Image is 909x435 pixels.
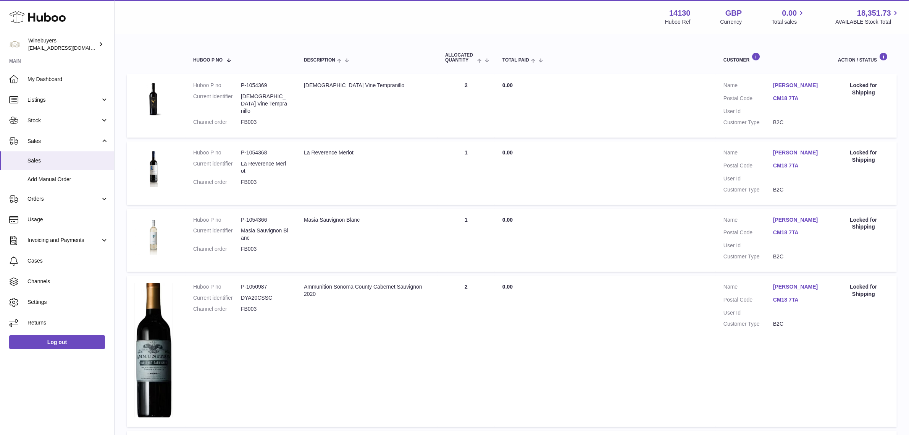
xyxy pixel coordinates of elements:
[9,335,105,349] a: Log out
[723,309,773,317] dt: User Id
[438,141,495,205] td: 1
[723,296,773,305] dt: Postal Code
[27,176,108,183] span: Add Manual Order
[134,216,173,255] img: 1755000624.jpg
[772,18,806,26] span: Total sales
[304,283,430,298] div: Ammunition Sonoma County Cabernet Sauvignon 2020
[502,58,529,63] span: Total paid
[838,149,889,164] div: Locked for Shipping
[773,162,823,169] a: CM18 7TA
[241,216,289,224] dd: P-1054366
[669,8,691,18] strong: 14130
[720,18,742,26] div: Currency
[28,45,112,51] span: [EMAIL_ADDRESS][DOMAIN_NAME]
[241,245,289,253] dd: FB003
[193,245,241,253] dt: Channel order
[835,18,900,26] span: AVAILABLE Stock Total
[725,8,742,18] strong: GBP
[134,82,173,120] img: 1755000930.jpg
[723,95,773,104] dt: Postal Code
[193,227,241,242] dt: Current identifier
[857,8,891,18] span: 18,351.73
[27,319,108,326] span: Returns
[193,160,241,175] dt: Current identifier
[773,253,823,260] dd: B2C
[27,76,108,83] span: My Dashboard
[27,96,100,104] span: Listings
[773,283,823,291] a: [PERSON_NAME]
[241,294,289,302] dd: DYA20CSSC
[304,149,430,156] div: La Reverence Merlot
[241,179,289,186] dd: FB003
[723,229,773,238] dt: Postal Code
[502,149,513,156] span: 0.00
[723,216,773,226] dt: Name
[241,82,289,89] dd: P-1054369
[773,119,823,126] dd: B2C
[304,82,430,89] div: [DEMOGRAPHIC_DATA] Vine Tempranillo
[193,179,241,186] dt: Channel order
[27,138,100,145] span: Sales
[193,294,241,302] dt: Current identifier
[134,149,173,187] img: 1755000865.jpg
[723,175,773,182] dt: User Id
[723,283,773,292] dt: Name
[27,195,100,203] span: Orders
[445,53,475,63] span: ALLOCATED Quantity
[773,320,823,328] dd: B2C
[502,217,513,223] span: 0.00
[304,58,335,63] span: Description
[134,283,173,417] img: 1752081813.png
[723,162,773,171] dt: Postal Code
[241,160,289,175] dd: La Reverence Merlot
[773,216,823,224] a: [PERSON_NAME]
[241,118,289,126] dd: FB003
[723,186,773,193] dt: Customer Type
[773,229,823,236] a: CM18 7TA
[723,108,773,115] dt: User Id
[27,117,100,124] span: Stock
[27,237,100,244] span: Invoicing and Payments
[27,157,108,164] span: Sales
[193,82,241,89] dt: Huboo P no
[773,296,823,304] a: CM18 7TA
[27,257,108,265] span: Cases
[28,37,97,52] div: Winebuyers
[723,242,773,249] dt: User Id
[838,216,889,231] div: Locked for Shipping
[9,39,21,50] img: internalAdmin-14130@internal.huboo.com
[27,216,108,223] span: Usage
[502,284,513,290] span: 0.00
[772,8,806,26] a: 0.00 Total sales
[438,74,495,138] td: 2
[241,227,289,242] dd: Masia Sauvignon Blanc
[838,52,889,63] div: Action / Status
[723,52,823,63] div: Customer
[27,299,108,306] span: Settings
[723,320,773,328] dt: Customer Type
[723,253,773,260] dt: Customer Type
[438,209,495,272] td: 1
[193,283,241,291] dt: Huboo P no
[835,8,900,26] a: 18,351.73 AVAILABLE Stock Total
[773,186,823,193] dd: B2C
[773,82,823,89] a: [PERSON_NAME]
[241,283,289,291] dd: P-1050987
[241,305,289,313] dd: FB003
[193,93,241,115] dt: Current identifier
[782,8,797,18] span: 0.00
[838,283,889,298] div: Locked for Shipping
[773,95,823,102] a: CM18 7TA
[193,149,241,156] dt: Huboo P no
[241,93,289,115] dd: [DEMOGRAPHIC_DATA] Vine Tempranillo
[838,82,889,96] div: Locked for Shipping
[438,276,495,427] td: 2
[665,18,691,26] div: Huboo Ref
[773,149,823,156] a: [PERSON_NAME]
[241,149,289,156] dd: P-1054368
[723,149,773,158] dt: Name
[304,216,430,224] div: Masia Sauvignon Blanc
[193,216,241,224] dt: Huboo P no
[723,119,773,126] dt: Customer Type
[502,82,513,88] span: 0.00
